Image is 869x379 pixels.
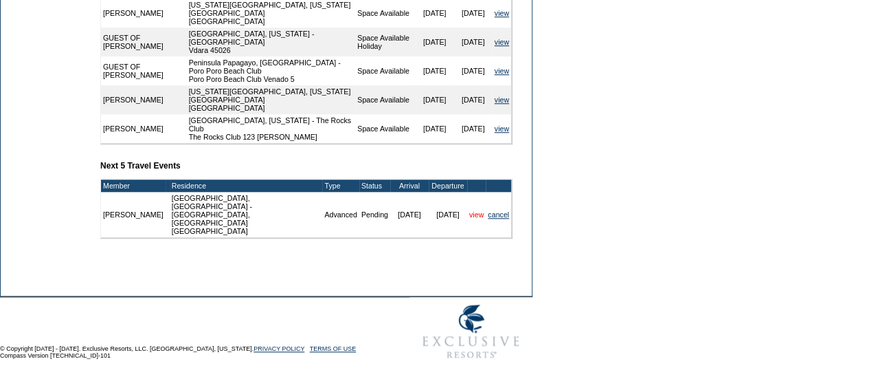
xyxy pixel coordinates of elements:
[187,56,356,85] td: Peninsula Papagayo, [GEOGRAPHIC_DATA] - Poro Poro Beach Club Poro Poro Beach Club Venado 5
[454,114,493,143] td: [DATE]
[416,28,454,56] td: [DATE]
[495,9,509,17] a: view
[101,192,166,237] td: [PERSON_NAME]
[322,180,359,192] td: Type
[416,85,454,114] td: [DATE]
[187,114,356,143] td: [GEOGRAPHIC_DATA], [US_STATE] - The Rocks Club The Rocks Club 123 [PERSON_NAME]
[101,180,166,192] td: Member
[390,192,429,237] td: [DATE]
[101,85,187,114] td: [PERSON_NAME]
[416,114,454,143] td: [DATE]
[187,28,356,56] td: [GEOGRAPHIC_DATA], [US_STATE] - [GEOGRAPHIC_DATA] Vdara 45026
[409,297,532,366] img: Exclusive Resorts
[253,345,304,352] a: PRIVACY POLICY
[469,210,484,219] a: view
[355,85,415,114] td: Space Available
[170,180,323,192] td: Residence
[416,56,454,85] td: [DATE]
[390,180,429,192] td: Arrival
[359,180,390,192] td: Status
[355,56,415,85] td: Space Available
[495,38,509,46] a: view
[454,56,493,85] td: [DATE]
[495,96,509,104] a: view
[495,124,509,133] a: view
[359,192,390,237] td: Pending
[101,114,187,143] td: [PERSON_NAME]
[429,192,467,237] td: [DATE]
[495,67,509,75] a: view
[355,114,415,143] td: Space Available
[454,28,493,56] td: [DATE]
[454,85,493,114] td: [DATE]
[170,192,323,237] td: [GEOGRAPHIC_DATA], [GEOGRAPHIC_DATA] - [GEOGRAPHIC_DATA], [GEOGRAPHIC_DATA] [GEOGRAPHIC_DATA]
[101,28,187,56] td: GUEST OF [PERSON_NAME]
[355,28,415,56] td: Space Available Holiday
[101,56,187,85] td: GUEST OF [PERSON_NAME]
[429,180,467,192] td: Departure
[488,210,509,219] a: cancel
[322,192,359,237] td: Advanced
[100,161,181,171] b: Next 5 Travel Events
[310,345,357,352] a: TERMS OF USE
[187,85,356,114] td: [US_STATE][GEOGRAPHIC_DATA], [US_STATE][GEOGRAPHIC_DATA] [GEOGRAPHIC_DATA]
